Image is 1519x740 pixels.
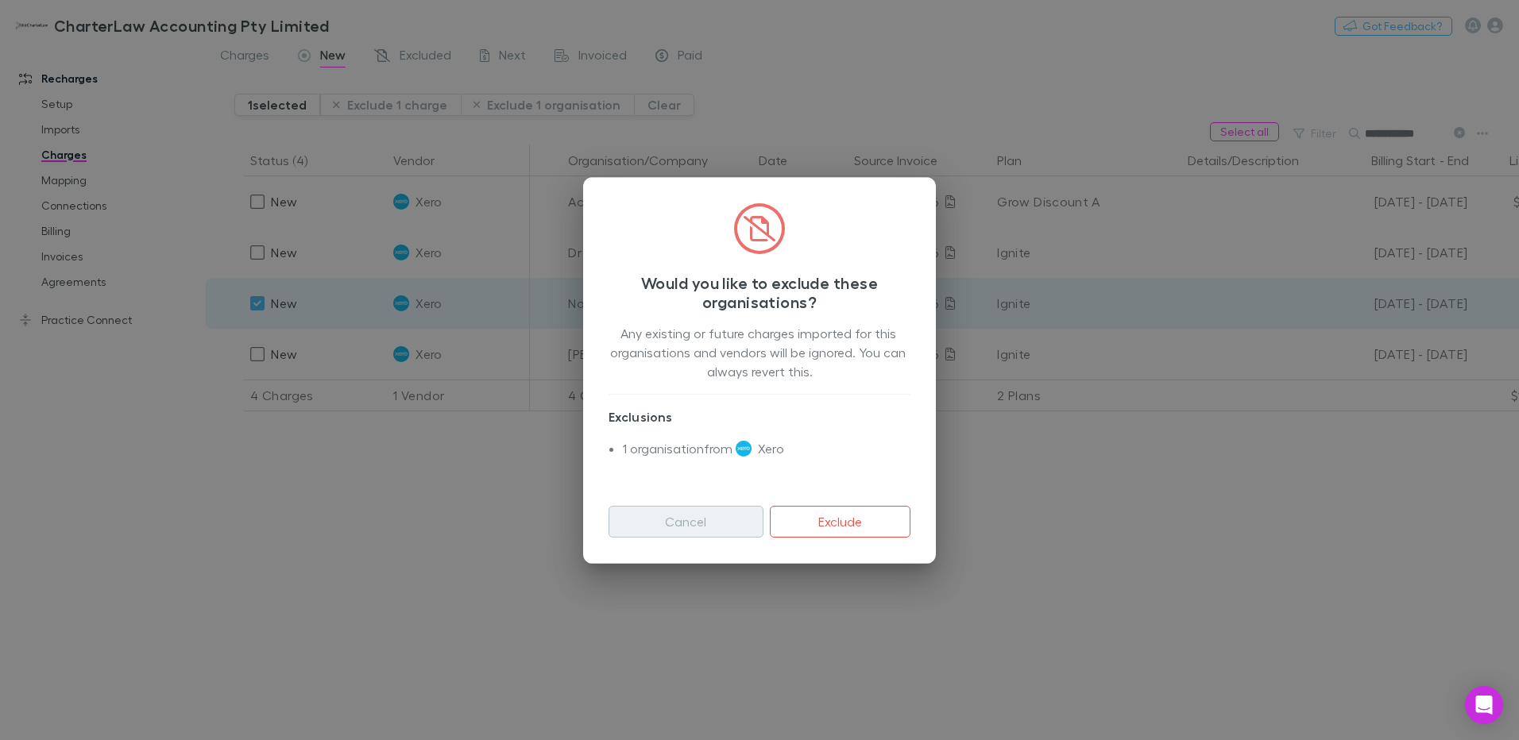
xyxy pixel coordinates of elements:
div: Open Intercom Messenger [1465,686,1503,724]
button: Exclude [770,506,910,538]
button: Cancel [609,506,763,538]
li: 1 organisation from [623,439,910,474]
p: Exclusions [609,407,910,426]
div: Any existing or future charges imported for this organisations and vendors will be ignored. You c... [609,324,910,474]
img: Xero's Logo [736,441,752,457]
h3: Would you like to exclude these organisations? [609,273,910,311]
span: Xero [758,439,784,458]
